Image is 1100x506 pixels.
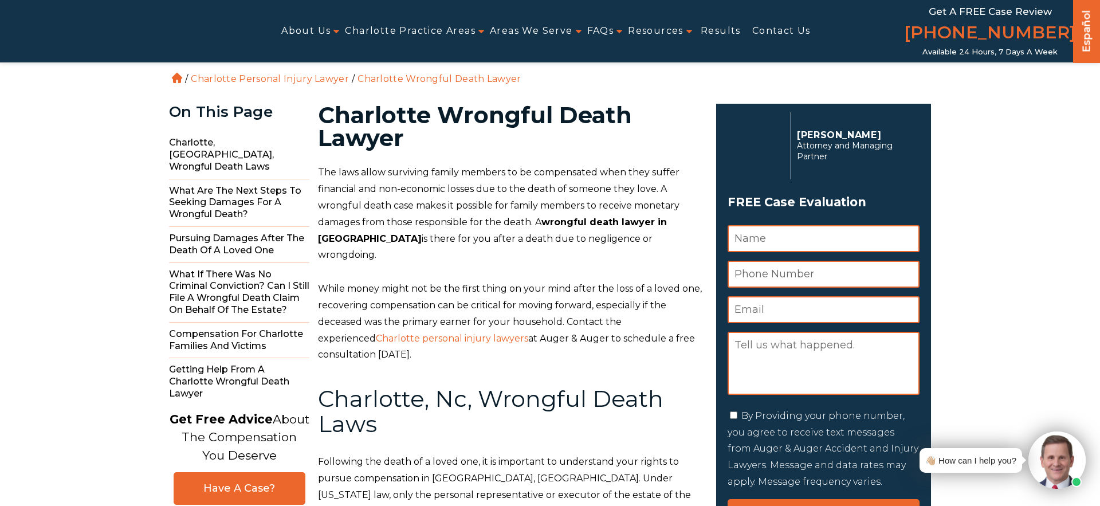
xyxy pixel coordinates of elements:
[318,283,702,343] span: While money might not be the first thing on your mind after the loss of a loved one, recovering c...
[728,225,920,252] input: Name
[172,73,182,83] a: Home
[728,191,920,213] h3: FREE Case Evaluation
[728,410,918,487] label: By Providing your phone number, you agree to receive text messages from Auger & Auger Accident an...
[169,358,309,405] span: Getting Help from a Charlotte Wrongful Death Lawyer
[797,130,913,140] p: [PERSON_NAME]
[728,296,920,323] input: Email
[174,472,305,505] a: Have A Case?
[728,261,920,288] input: Phone Number
[797,140,913,162] span: Attorney and Managing Partner
[186,482,293,495] span: Have A Case?
[929,6,1052,17] span: Get a FREE Case Review
[318,217,667,244] b: wrongful death lawyer in [GEOGRAPHIC_DATA]
[925,453,1016,468] div: 👋🏼 How can I help you?
[169,263,309,323] span: What if There Was No Criminal Conviction? Can I Still File a Wrongful Death Claim on Behalf of th...
[281,18,331,44] a: About Us
[318,167,679,227] span: The laws allow surviving family members to be compensated when they suffer financial and non-econ...
[169,323,309,359] span: Compensation for Charlotte Families and Victims
[728,117,785,174] img: Herbert Auger
[7,17,188,45] img: Auger & Auger Accident and Injury Lawyers Logo
[1028,432,1086,489] img: Intaker widget Avatar
[169,131,309,179] span: Charlotte, [GEOGRAPHIC_DATA], Wrongful Death Laws
[169,227,309,263] span: Pursuing Damages After the Death of a Loved One
[904,20,1076,48] a: [PHONE_NUMBER]
[318,104,702,150] h1: Charlotte Wrongful Death Lawyer
[701,18,741,44] a: Results
[318,233,653,261] span: is there for you after a death due to negligence or wrongdoing.
[318,385,663,438] span: Charlotte, Nc, Wrongful Death Laws
[628,18,683,44] a: Resources
[345,18,476,44] a: Charlotte Practice Areas
[355,73,524,84] li: Charlotte Wrongful Death Lawyer
[170,410,309,465] p: About The Compensation You Deserve
[169,179,309,227] span: What Are the Next Steps to Seeking Damages for a Wrongful Death?
[191,73,349,84] a: Charlotte Personal Injury Lawyer
[922,48,1058,57] span: Available 24 Hours, 7 Days a Week
[376,333,528,344] a: Charlotte personal injury lawyers
[490,18,573,44] a: Areas We Serve
[752,18,811,44] a: Contact Us
[170,412,273,426] strong: Get Free Advice
[169,104,309,120] div: On This Page
[587,18,614,44] a: FAQs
